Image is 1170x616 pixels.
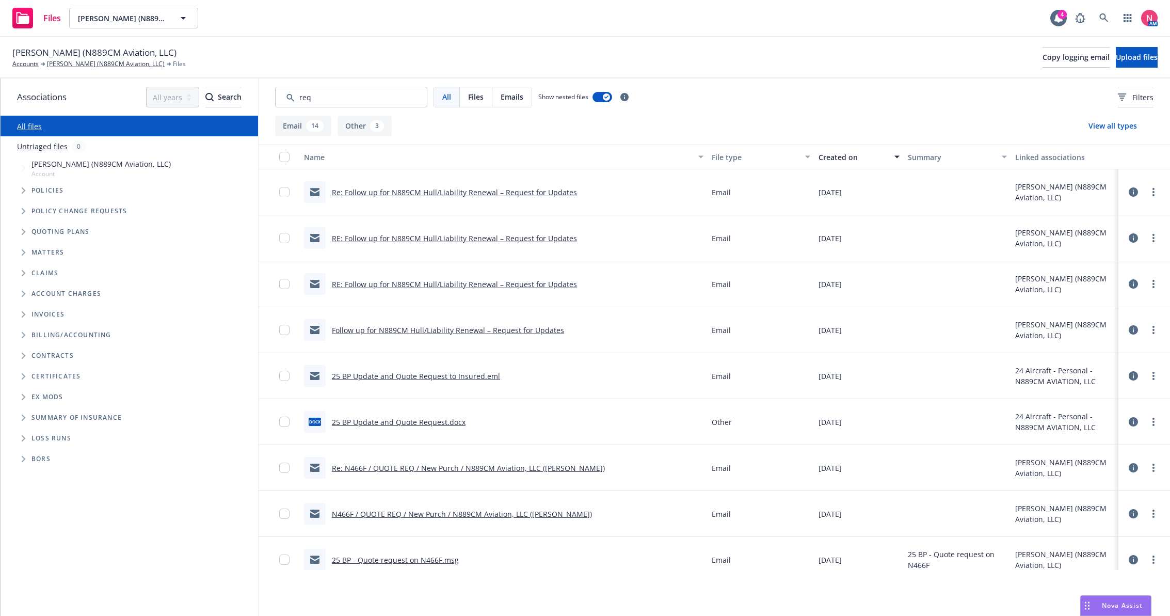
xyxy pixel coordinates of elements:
[712,233,731,244] span: Email
[17,141,68,152] a: Untriaged files
[31,208,127,214] span: Policy change requests
[205,87,242,107] div: Search
[1094,8,1114,28] a: Search
[173,59,186,69] span: Files
[1,325,258,469] div: Folder Tree Example
[1147,324,1160,336] a: more
[31,456,51,462] span: BORs
[47,59,165,69] a: [PERSON_NAME] (N889CM Aviation, LLC)
[332,417,466,427] a: 25 BP Update and Quote Request.docx
[31,353,74,359] span: Contracts
[1116,52,1158,62] span: Upload files
[819,509,842,519] span: [DATE]
[31,373,81,380] span: Certificates
[1015,411,1114,433] div: 24 Aircraft - Personal - N889CM AVIATION, LLC
[279,233,290,243] input: Toggle Row Selected
[712,555,731,565] span: Email
[1141,10,1158,26] img: photo
[370,120,384,132] div: 3
[819,463,842,473] span: [DATE]
[908,549,1007,571] span: 25 BP - Quote request on N466F
[31,435,71,441] span: Loss Runs
[31,311,65,318] span: Invoices
[279,509,290,519] input: Toggle Row Selected
[31,249,64,256] span: Matters
[1015,365,1114,387] div: 24 Aircraft - Personal - N889CM AVIATION, LLC
[1011,145,1118,169] button: Linked associations
[819,187,842,198] span: [DATE]
[712,325,731,336] span: Email
[1043,52,1110,62] span: Copy logging email
[338,116,392,136] button: Other
[1,156,258,325] div: Tree Example
[1015,457,1114,479] div: [PERSON_NAME] (N889CM Aviation, LLC)
[819,279,842,290] span: [DATE]
[43,14,61,22] span: Files
[279,463,290,473] input: Toggle Row Selected
[279,152,290,162] input: Select all
[712,279,731,290] span: Email
[1118,92,1153,103] span: Filters
[712,417,732,428] span: Other
[31,270,58,276] span: Claims
[332,233,577,243] a: RE: Follow up for N889CM Hull/Liability Renewal – Request for Updates
[1015,319,1114,341] div: [PERSON_NAME] (N889CM Aviation, LLC)
[1015,503,1114,525] div: [PERSON_NAME] (N889CM Aviation, LLC)
[819,371,842,382] span: [DATE]
[31,169,171,178] span: Account
[17,90,67,104] span: Associations
[31,291,101,297] span: Account charges
[332,187,577,197] a: Re: Follow up for N889CM Hull/Liability Renewal – Request for Updates
[205,87,242,107] button: SearchSearch
[1147,554,1160,566] a: more
[908,152,996,163] div: Summary
[304,152,692,163] div: Name
[904,145,1011,169] button: Summary
[279,325,290,335] input: Toggle Row Selected
[332,463,605,473] a: Re: N466F / QUOTE REQ / New Purch / N889CM Aviation, LLC ([PERSON_NAME])
[205,93,214,101] svg: Search
[1043,47,1110,68] button: Copy logging email
[69,8,198,28] button: [PERSON_NAME] (N889CM Aviation, LLC)
[1070,8,1091,28] a: Report a Bug
[1102,601,1143,610] span: Nova Assist
[1081,596,1094,615] div: Drag to move
[31,187,64,194] span: Policies
[1147,508,1160,520] a: more
[819,233,842,244] span: [DATE]
[712,152,799,163] div: File type
[31,332,111,338] span: Billing/Accounting
[72,140,86,152] div: 0
[1116,47,1158,68] button: Upload files
[31,415,122,421] span: Summary of insurance
[468,91,484,102] span: Files
[819,417,842,428] span: [DATE]
[538,92,588,101] span: Show nested files
[78,13,167,24] span: [PERSON_NAME] (N889CM Aviation, LLC)
[31,159,171,169] span: [PERSON_NAME] (N889CM Aviation, LLC)
[1147,370,1160,382] a: more
[1015,181,1114,203] div: [PERSON_NAME] (N889CM Aviation, LLC)
[1117,8,1138,28] a: Switch app
[708,145,815,169] button: File type
[332,555,459,565] a: 25 BP - Quote request on N466F.msg
[300,145,708,169] button: Name
[1147,278,1160,290] a: more
[1015,549,1114,571] div: [PERSON_NAME] (N889CM Aviation, LLC)
[332,325,564,335] a: Follow up for N889CM Hull/Liability Renewal – Request for Updates
[1072,116,1153,136] button: View all types
[1147,416,1160,428] a: more
[279,279,290,289] input: Toggle Row Selected
[1147,462,1160,474] a: more
[1057,10,1067,19] div: 4
[279,417,290,427] input: Toggle Row Selected
[712,371,731,382] span: Email
[814,145,904,169] button: Created on
[332,279,577,289] a: RE: Follow up for N889CM Hull/Liability Renewal – Request for Updates
[1118,87,1153,107] button: Filters
[279,555,290,565] input: Toggle Row Selected
[275,87,427,107] input: Search by keyword...
[1015,152,1114,163] div: Linked associations
[712,463,731,473] span: Email
[12,59,39,69] a: Accounts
